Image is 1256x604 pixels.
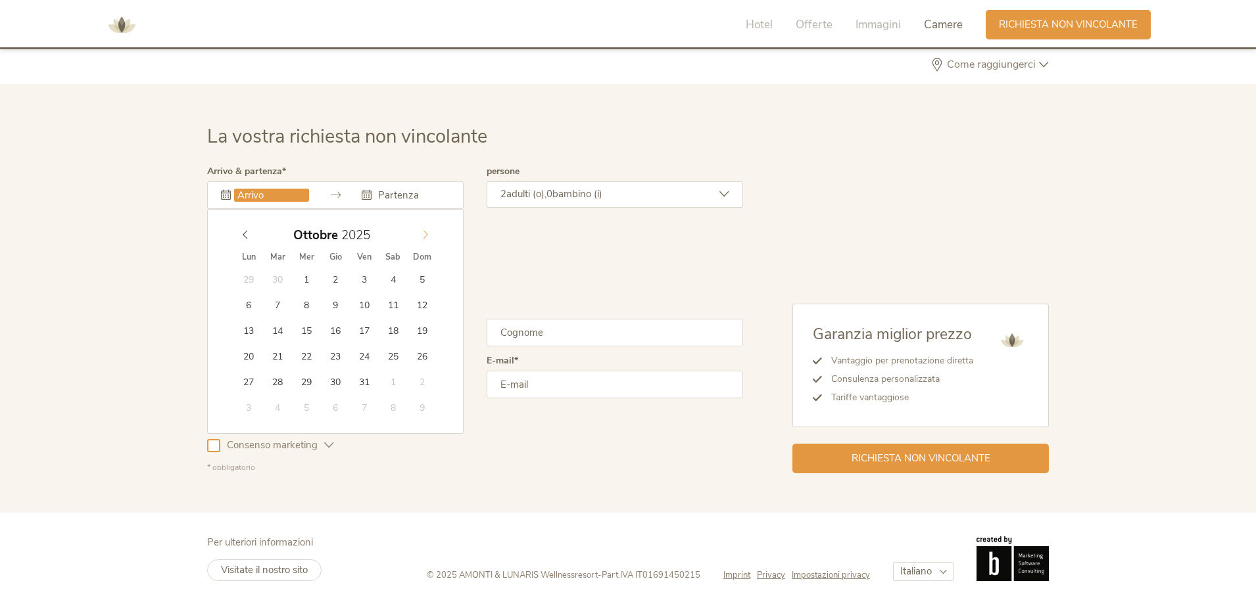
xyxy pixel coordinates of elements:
[409,292,435,317] span: Ottobre 12, 2025
[265,317,291,343] span: Ottobre 14, 2025
[293,266,319,292] span: Ottobre 1, 2025
[207,462,743,473] div: * obbligatorio
[924,17,963,32] span: Camere
[293,394,319,420] span: Novembre 5, 2025
[265,394,291,420] span: Novembre 4, 2025
[220,438,324,452] span: Consenso marketing
[813,324,972,344] span: Garanzia miglior prezzo
[351,343,377,369] span: Ottobre 24, 2025
[322,317,348,343] span: Ottobre 16, 2025
[822,370,973,388] li: Consulenza personalizzata
[792,569,870,581] a: Impostazioni privacy
[487,356,518,365] label: E-mail
[293,369,319,394] span: Ottobre 29, 2025
[338,227,381,244] input: Year
[293,229,338,242] span: Ottobre
[351,394,377,420] span: Novembre 7, 2025
[552,187,602,200] span: bambino (i)
[351,369,377,394] span: Ottobre 31, 2025
[487,371,743,398] input: E-mail
[380,369,406,394] span: Novembre 1, 2025
[598,569,602,581] span: -
[293,343,319,369] span: Ottobre 22, 2025
[265,369,291,394] span: Ottobre 28, 2025
[102,5,141,45] img: AMONTI & LUNARIS Wellnessresort
[293,317,319,343] span: Ottobre 15, 2025
[236,292,262,317] span: Ottobre 6, 2025
[723,569,757,581] a: Imprint
[234,189,309,202] input: Arrivo
[236,394,262,420] span: Novembre 3, 2025
[380,292,406,317] span: Ottobre 11, 2025
[293,292,319,317] span: Ottobre 8, 2025
[322,266,348,292] span: Ottobre 2, 2025
[409,369,435,394] span: Novembre 2, 2025
[380,343,406,369] span: Ottobre 25, 2025
[822,352,973,370] li: Vantaggio per prenotazione diretta
[409,394,435,420] span: Novembre 9, 2025
[207,559,322,581] a: Visitate il nostro sito
[500,187,506,200] span: 2
[350,253,379,262] span: Ven
[852,452,990,465] span: Richiesta non vincolante
[602,569,700,581] span: Part.IVA IT01691450215
[723,569,750,581] span: Imprint
[409,343,435,369] span: Ottobre 26, 2025
[796,17,833,32] span: Offerte
[380,266,406,292] span: Ottobre 4, 2025
[380,317,406,343] span: Ottobre 18, 2025
[506,187,546,200] span: adulti (o),
[375,189,450,202] input: Partenza
[977,536,1049,581] img: Brandnamic GmbH | Leading Hospitality Solutions
[351,266,377,292] span: Ottobre 3, 2025
[265,343,291,369] span: Ottobre 21, 2025
[221,563,308,576] span: Visitate il nostro sito
[236,343,262,369] span: Ottobre 20, 2025
[236,266,262,292] span: Settembre 29, 2025
[380,394,406,420] span: Novembre 8, 2025
[996,324,1028,357] img: AMONTI & LUNARIS Wellnessresort
[322,394,348,420] span: Novembre 6, 2025
[207,167,286,176] label: Arrivo & partenza
[322,343,348,369] span: Ottobre 23, 2025
[322,369,348,394] span: Ottobre 30, 2025
[236,369,262,394] span: Ottobre 27, 2025
[321,253,350,262] span: Gio
[999,18,1138,32] span: Richiesta non vincolante
[351,292,377,317] span: Ottobre 10, 2025
[546,187,552,200] span: 0
[856,17,901,32] span: Immagini
[379,253,408,262] span: Sab
[822,388,973,407] li: Tariffe vantaggiose
[236,317,262,343] span: Ottobre 13, 2025
[409,266,435,292] span: Ottobre 5, 2025
[265,292,291,317] span: Ottobre 7, 2025
[427,569,598,581] span: © 2025 AMONTI & LUNARIS Wellnessresort
[487,319,743,346] input: Cognome
[322,292,348,317] span: Ottobre 9, 2025
[234,253,263,262] span: Lun
[207,124,487,149] span: La vostra richiesta non vincolante
[292,253,321,262] span: Mer
[944,59,1039,70] span: Come raggiungerci
[409,317,435,343] span: Ottobre 19, 2025
[102,20,141,29] a: AMONTI & LUNARIS Wellnessresort
[207,536,313,549] span: Per ulteriori informazioni
[265,266,291,292] span: Settembre 30, 2025
[408,253,437,262] span: Dom
[757,569,792,581] a: Privacy
[263,253,292,262] span: Mar
[757,569,785,581] span: Privacy
[351,317,377,343] span: Ottobre 17, 2025
[487,167,519,176] label: persone
[746,17,773,32] span: Hotel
